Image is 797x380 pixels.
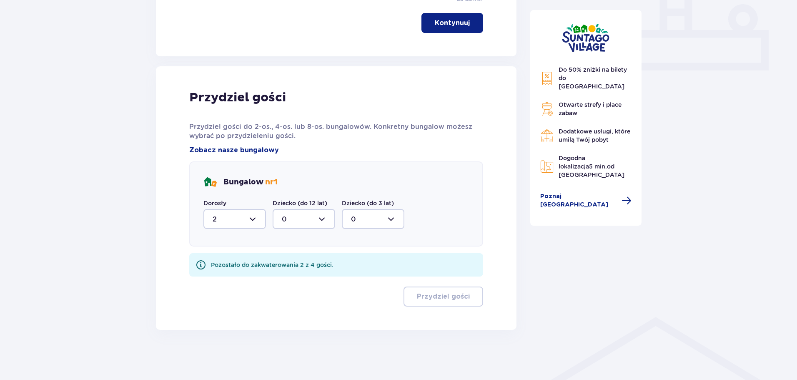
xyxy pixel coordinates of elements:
img: bungalows Icon [203,176,217,189]
img: Suntago Village [562,23,609,52]
button: Przydziel gości [404,287,483,307]
a: Poznaj [GEOGRAPHIC_DATA] [540,192,632,209]
label: Dziecko (do 12 lat) [273,199,327,207]
a: Zobacz nasze bungalowy [189,146,279,155]
img: Discount Icon [540,71,554,85]
span: Otwarte strefy i place zabaw [559,101,622,116]
img: Map Icon [540,160,554,173]
img: Grill Icon [540,102,554,116]
span: Do 50% zniżki na bilety do [GEOGRAPHIC_DATA] [559,66,627,90]
span: nr 1 [265,177,278,187]
p: Przydziel gości [189,90,286,106]
span: Poznaj [GEOGRAPHIC_DATA] [540,192,617,209]
span: 5 min. [589,163,607,170]
button: Kontynuuj [421,13,483,33]
p: Kontynuuj [435,18,470,28]
span: Dodatkowe usługi, które umilą Twój pobyt [559,128,630,143]
label: Dziecko (do 3 lat) [342,199,394,207]
span: Dogodna lokalizacja od [GEOGRAPHIC_DATA] [559,155,624,178]
p: Przydziel gości do 2-os., 4-os. lub 8-os. bungalowów. Konkretny bungalow możesz wybrać po przydzi... [189,122,483,141]
p: Przydziel gości [417,292,470,301]
p: Bungalow [223,177,278,187]
label: Dorosły [203,199,226,207]
img: Restaurant Icon [540,129,554,142]
div: Pozostało do zakwaterowania 2 z 4 gości. [211,261,333,269]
